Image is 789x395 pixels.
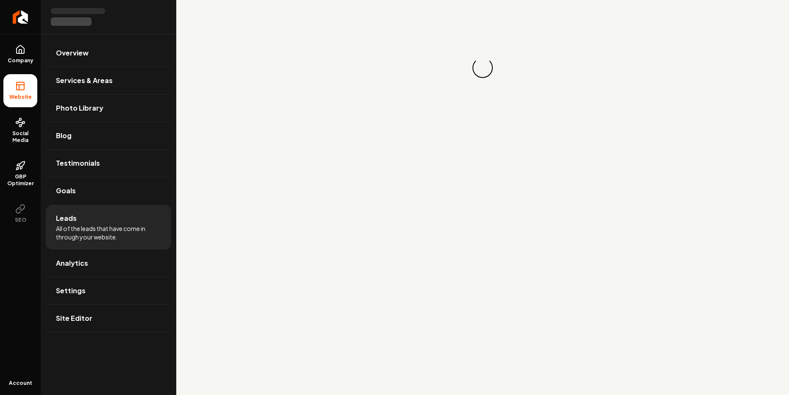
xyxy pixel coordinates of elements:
[56,131,72,141] span: Blog
[56,103,103,113] span: Photo Library
[9,380,32,387] span: Account
[56,48,89,58] span: Overview
[46,150,171,177] a: Testimonials
[56,186,76,196] span: Goals
[3,173,37,187] span: GBP Optimizer
[46,305,171,332] a: Site Editor
[56,75,113,86] span: Services & Areas
[3,154,37,194] a: GBP Optimizer
[11,217,30,223] span: SEO
[4,57,37,64] span: Company
[3,130,37,144] span: Social Media
[46,95,171,122] a: Photo Library
[3,38,37,71] a: Company
[46,39,171,67] a: Overview
[46,277,171,304] a: Settings
[56,158,100,168] span: Testimonials
[3,111,37,150] a: Social Media
[472,58,493,78] div: Loading
[56,313,92,323] span: Site Editor
[56,258,88,268] span: Analytics
[46,122,171,149] a: Blog
[46,177,171,204] a: Goals
[46,250,171,277] a: Analytics
[3,197,37,230] button: SEO
[6,94,35,100] span: Website
[56,213,77,223] span: Leads
[46,67,171,94] a: Services & Areas
[56,224,161,241] span: All of the leads that have come in through your website.
[13,10,28,24] img: Rebolt Logo
[56,286,86,296] span: Settings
